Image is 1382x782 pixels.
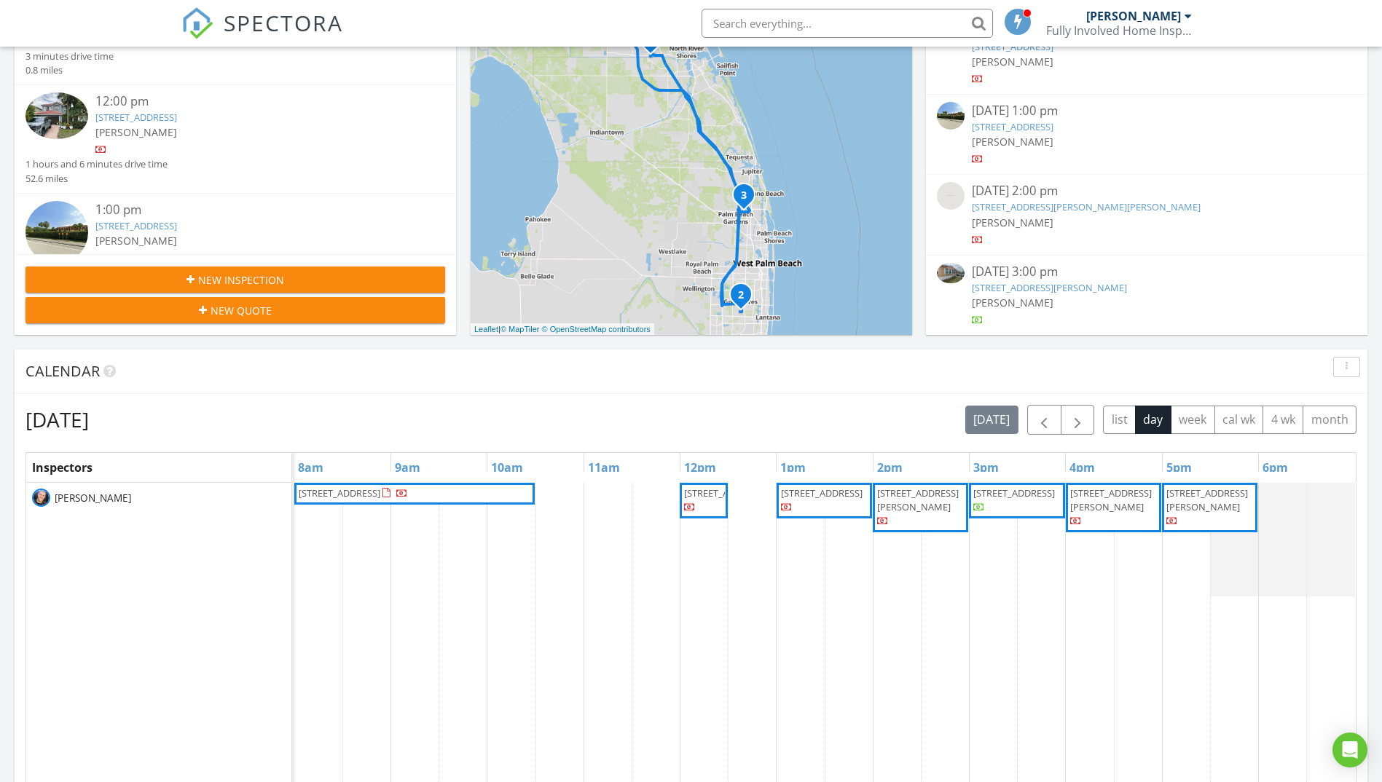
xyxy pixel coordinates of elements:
div: | [471,323,654,336]
input: Search everything... [702,9,993,38]
img: streetview [937,182,965,210]
i: 2 [738,291,744,301]
div: 0.8 miles [25,63,114,77]
a: Leaflet [474,325,498,333]
div: [DATE] 3:00 pm [972,263,1322,281]
button: New Inspection [25,266,445,293]
a: 4pm [1066,456,1099,479]
a: [STREET_ADDRESS][PERSON_NAME] [972,281,1127,294]
span: [PERSON_NAME] [972,135,1053,149]
div: 52.6 miles [25,172,168,186]
a: 12:00 pm [STREET_ADDRESS] [PERSON_NAME] 1 hours and 6 minutes drive time 52.6 miles [25,92,445,186]
button: Next day [1061,405,1095,435]
i: 3 [741,191,747,201]
div: 12:00 pm [95,92,410,111]
span: [PERSON_NAME] [972,55,1053,68]
span: [PERSON_NAME] [972,216,1053,229]
img: streetview [937,102,965,130]
span: New Quote [211,303,272,318]
span: [STREET_ADDRESS][PERSON_NAME] [1070,486,1152,513]
button: week [1171,406,1215,434]
a: © OpenStreetMap contributors [542,325,651,333]
span: Inspectors [32,459,93,475]
span: [STREET_ADDRESS] [973,486,1055,499]
span: [STREET_ADDRESS][PERSON_NAME] [877,486,959,513]
span: Calendar [25,361,100,381]
span: [STREET_ADDRESS] [299,486,380,499]
a: [STREET_ADDRESS] [972,40,1053,53]
a: 8am [294,456,327,479]
a: 1:00 pm [STREET_ADDRESS] [PERSON_NAME] 35 minutes drive time 23.1 miles [25,201,445,296]
button: Previous day [1027,405,1061,435]
img: The Best Home Inspection Software - Spectora [181,7,213,39]
a: © MapTiler [500,325,540,333]
div: [DATE] 2:00 pm [972,182,1322,200]
div: 1:00 pm [95,201,410,219]
span: SPECTORA [224,7,343,38]
button: cal wk [1214,406,1264,434]
span: [PERSON_NAME] [95,125,177,139]
span: [PERSON_NAME] [95,234,177,248]
a: [DATE] 3:00 pm [STREET_ADDRESS][PERSON_NAME] [PERSON_NAME] [937,263,1357,328]
div: Fully Involved Home Inspections [1046,23,1192,38]
img: img_9949.jpg [32,489,50,507]
button: day [1135,406,1171,434]
a: [STREET_ADDRESS] [95,111,177,124]
div: Open Intercom Messenger [1332,732,1367,767]
a: 9am [391,456,424,479]
a: [DATE] 2:00 pm [STREET_ADDRESS][PERSON_NAME][PERSON_NAME] [PERSON_NAME] [937,182,1357,247]
img: 9369908%2Fcover_photos%2F840YUYQxTDTLzpI9ImXK%2Fsmall.9369908-1756308877771 [25,92,88,140]
span: [STREET_ADDRESS][PERSON_NAME] [1166,486,1248,513]
div: [PERSON_NAME] [1086,9,1181,23]
a: 6pm [1259,456,1292,479]
button: [DATE] [965,406,1018,434]
div: 1 hours and 6 minutes drive time [25,157,168,171]
a: 10am [487,456,527,479]
a: 1pm [777,456,809,479]
a: 5pm [1163,456,1195,479]
img: 9317940%2Fcover_photos%2FkTnQ2uPiX5N3XJVS0IQp%2Fsmall.9317940-1756321609987 [937,263,965,284]
span: [PERSON_NAME] [972,296,1053,309]
img: streetview [25,201,88,264]
span: [STREET_ADDRESS] [781,486,863,499]
button: 4 wk [1263,406,1303,434]
a: 2pm [873,456,906,479]
a: [STREET_ADDRESS] [95,219,177,232]
div: 5188 Woodland Lakes Dr 137, Palm Beach Gardens, FL 33418 [744,194,753,203]
button: list [1103,406,1136,434]
button: New Quote [25,297,445,323]
h2: [DATE] [25,405,89,434]
span: [PERSON_NAME] [52,491,134,505]
div: [DATE] 1:00 pm [972,102,1322,120]
a: [STREET_ADDRESS][PERSON_NAME][PERSON_NAME] [972,200,1201,213]
button: month [1303,406,1357,434]
div: 5027 Northern Lights Dr, Greenacres, FL 33463 [741,294,750,303]
a: [STREET_ADDRESS] [972,120,1053,133]
a: 12pm [680,456,720,479]
span: [STREET_ADDRESS] [684,486,766,499]
a: 3pm [970,456,1002,479]
div: 565 SW Halibut Ave, Port St. Lucie FL 34953 [651,39,659,47]
a: [DATE] 12:00 pm [STREET_ADDRESS] [PERSON_NAME] [937,22,1357,87]
a: SPECTORA [181,20,343,50]
a: 11am [584,456,624,479]
span: New Inspection [198,272,284,288]
a: [DATE] 1:00 pm [STREET_ADDRESS] [PERSON_NAME] [937,102,1357,167]
div: 3 minutes drive time [25,50,114,63]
